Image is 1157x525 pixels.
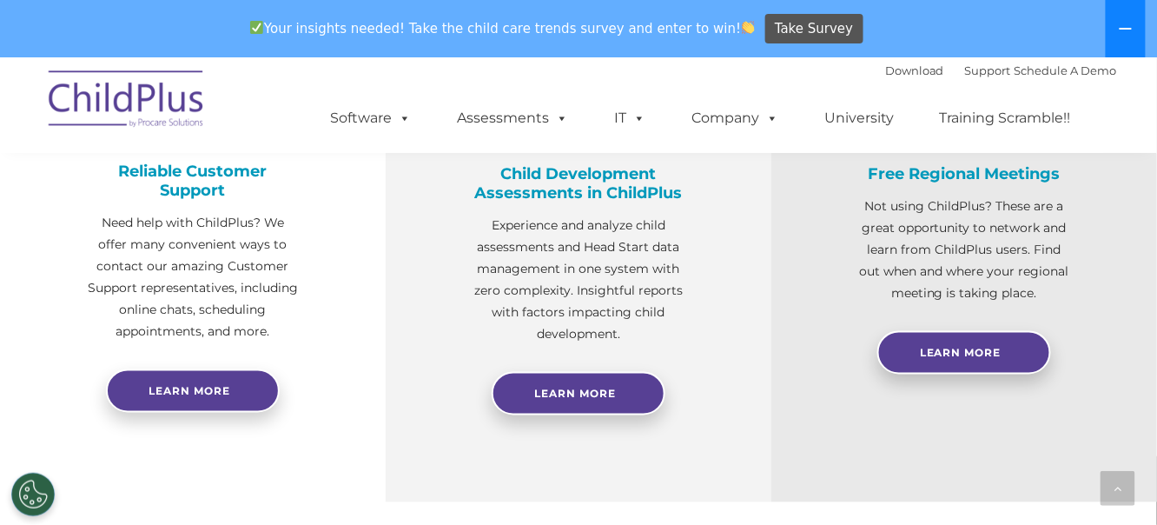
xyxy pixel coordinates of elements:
a: Learn More [492,372,665,415]
a: Company [674,101,796,136]
h4: Reliable Customer Support [87,162,299,200]
span: Learn more [149,385,230,398]
font: | [885,63,1117,77]
span: Take Survey [775,14,853,44]
h4: Child Development Assessments in ChildPlus [473,164,684,203]
a: Learn More [877,331,1051,375]
a: Download [885,63,944,77]
span: Learn More [534,388,616,401]
span: Your insights needed! Take the child care trends survey and enter to win! [242,11,763,45]
img: ChildPlus by Procare Solutions [40,58,214,145]
a: Support [965,63,1011,77]
h4: Free Regional Meetings [858,164,1070,183]
a: Assessments [440,101,585,136]
a: Take Survey [765,14,863,44]
span: Last name [241,115,294,128]
a: Schedule A Demo [1015,63,1117,77]
a: IT [597,101,663,136]
a: University [807,101,911,136]
img: ✅ [250,21,263,34]
span: Learn More [920,347,1002,360]
img: 👏 [742,21,755,34]
button: Cookies Settings [11,473,55,516]
p: Not using ChildPlus? These are a great opportunity to network and learn from ChildPlus users. Fin... [858,196,1070,305]
a: Software [313,101,428,136]
span: Phone number [241,186,315,199]
p: Experience and analyze child assessments and Head Start data management in one system with zero c... [473,216,684,346]
a: Learn more [106,369,280,413]
a: Training Scramble!! [922,101,1088,136]
p: Need help with ChildPlus? We offer many convenient ways to contact our amazing Customer Support r... [87,213,299,343]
